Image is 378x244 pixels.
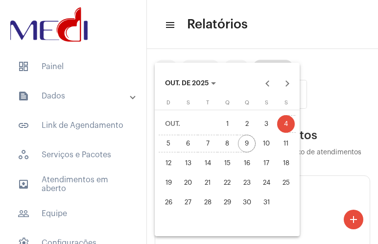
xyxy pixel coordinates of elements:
div: 4 [277,115,295,133]
button: 27 de outubro de 2025 [178,193,198,212]
div: 21 [199,174,216,192]
button: 23 de outubro de 2025 [237,173,257,193]
button: 25 de outubro de 2025 [276,173,296,193]
div: 26 [160,194,177,211]
button: 14 de outubro de 2025 [198,153,217,173]
button: 12 de outubro de 2025 [159,153,178,173]
div: 9 [238,135,256,152]
span: S [265,100,268,105]
button: 19 de outubro de 2025 [159,173,178,193]
div: 6 [179,135,197,152]
button: 20 de outubro de 2025 [178,173,198,193]
div: 12 [160,154,177,172]
button: 15 de outubro de 2025 [217,153,237,173]
div: 13 [179,154,197,172]
span: Q [225,100,230,105]
button: 29 de outubro de 2025 [217,193,237,212]
span: T [206,100,209,105]
button: 9 de outubro de 2025 [237,134,257,153]
span: OUT. DE 2025 [165,80,209,87]
button: 10 de outubro de 2025 [257,134,276,153]
button: 6 de outubro de 2025 [178,134,198,153]
div: 1 [218,115,236,133]
div: 14 [199,154,216,172]
div: 23 [238,174,256,192]
div: 16 [238,154,256,172]
div: 17 [258,154,275,172]
div: 20 [179,174,197,192]
button: Next month [278,73,297,93]
button: Choose month and year [157,73,224,93]
div: 28 [199,194,216,211]
div: 31 [258,194,275,211]
div: 27 [179,194,197,211]
div: 29 [218,194,236,211]
button: Previous month [258,73,278,93]
button: 21 de outubro de 2025 [198,173,217,193]
button: 28 de outubro de 2025 [198,193,217,212]
button: 17 de outubro de 2025 [257,153,276,173]
button: 2 de outubro de 2025 [237,114,257,134]
div: 25 [277,174,295,192]
div: 24 [258,174,275,192]
button: 24 de outubro de 2025 [257,173,276,193]
button: 13 de outubro de 2025 [178,153,198,173]
button: 31 de outubro de 2025 [257,193,276,212]
button: 22 de outubro de 2025 [217,173,237,193]
td: OUT. [159,114,217,134]
div: 7 [199,135,216,152]
span: S [187,100,190,105]
div: 19 [160,174,177,192]
div: 10 [258,135,275,152]
div: 15 [218,154,236,172]
span: S [284,100,288,105]
div: 2 [238,115,256,133]
button: 16 de outubro de 2025 [237,153,257,173]
button: 18 de outubro de 2025 [276,153,296,173]
span: D [166,100,170,105]
span: Q [245,100,249,105]
button: 5 de outubro de 2025 [159,134,178,153]
button: 7 de outubro de 2025 [198,134,217,153]
button: 8 de outubro de 2025 [217,134,237,153]
div: 18 [277,154,295,172]
button: 1 de outubro de 2025 [217,114,237,134]
button: 4 de outubro de 2025 [276,114,296,134]
button: 3 de outubro de 2025 [257,114,276,134]
div: 22 [218,174,236,192]
div: 8 [218,135,236,152]
div: 5 [160,135,177,152]
button: 26 de outubro de 2025 [159,193,178,212]
button: 11 de outubro de 2025 [276,134,296,153]
button: 30 de outubro de 2025 [237,193,257,212]
div: 11 [277,135,295,152]
div: 30 [238,194,256,211]
div: 3 [258,115,275,133]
